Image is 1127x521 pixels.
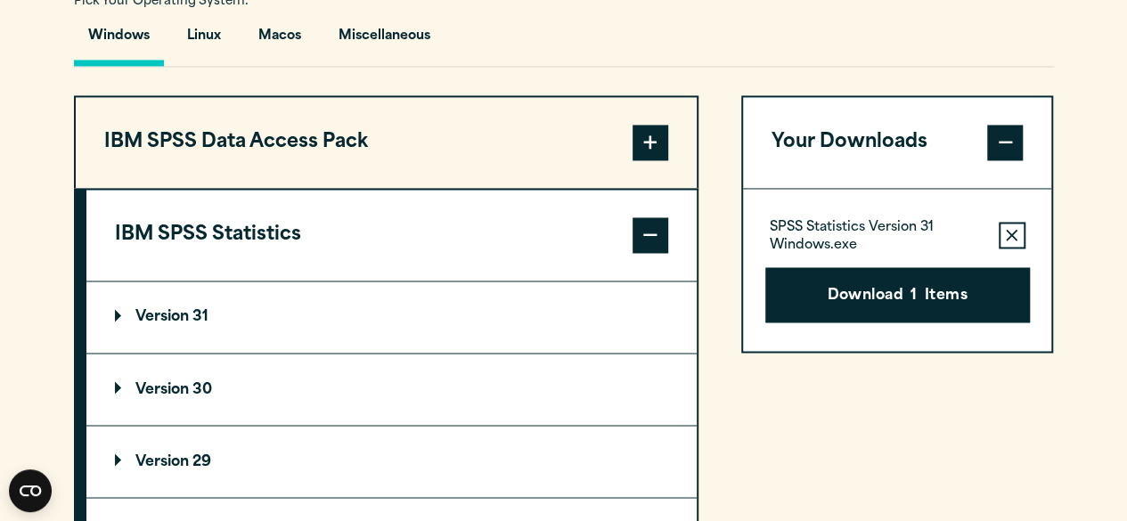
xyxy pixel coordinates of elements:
[86,281,697,353] summary: Version 31
[115,382,212,396] p: Version 30
[324,15,445,66] button: Miscellaneous
[115,454,211,468] p: Version 29
[9,469,52,512] button: Open CMP widget
[173,15,235,66] button: Linux
[770,219,984,255] p: SPSS Statistics Version 31 Windows.exe
[86,190,697,281] button: IBM SPSS Statistics
[74,15,164,66] button: Windows
[86,426,697,497] summary: Version 29
[911,285,917,308] span: 1
[244,15,315,66] button: Macos
[86,354,697,425] summary: Version 30
[76,97,697,188] button: IBM SPSS Data Access Pack
[743,97,1052,188] button: Your Downloads
[765,267,1030,322] button: Download1Items
[743,188,1052,351] div: Your Downloads
[115,310,208,324] p: Version 31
